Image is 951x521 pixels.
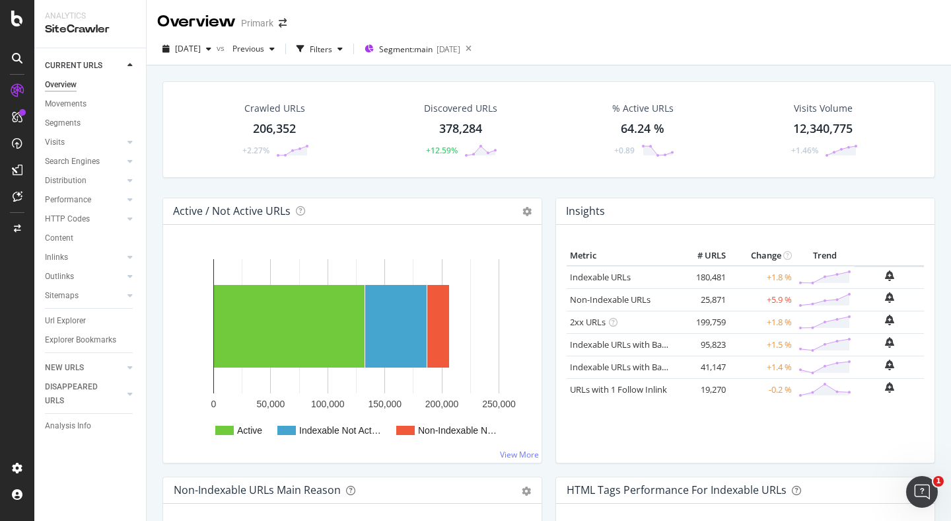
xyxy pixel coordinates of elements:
[676,378,729,401] td: 19,270
[570,383,667,395] a: URLs with 1 Follow Inlink
[173,202,291,220] h4: Active / Not Active URLs
[45,11,135,22] div: Analytics
[729,311,795,333] td: +1.8 %
[45,193,91,207] div: Performance
[45,174,123,188] a: Distribution
[45,116,81,130] div: Segments
[566,202,605,220] h4: Insights
[570,271,631,283] a: Indexable URLs
[359,38,460,60] button: Segment:main[DATE]
[522,487,531,496] div: gear
[906,476,938,508] iframe: Intercom live chat
[45,231,137,245] a: Content
[242,145,269,156] div: +2.27%
[45,136,65,149] div: Visits
[244,102,305,115] div: Crawled URLs
[174,246,531,452] svg: A chart.
[933,476,944,487] span: 1
[157,38,217,60] button: [DATE]
[253,120,296,138] div: 206,352
[45,116,137,130] a: Segments
[424,102,497,115] div: Discovered URLs
[174,483,341,497] div: Non-Indexable URLs Main Reason
[45,193,123,207] a: Performance
[418,425,497,436] text: Non-Indexable N…
[175,43,201,54] span: 2025 Sep. 28th
[612,102,674,115] div: % Active URLs
[45,380,123,408] a: DISAPPEARED URLS
[885,360,894,370] div: bell-plus
[729,356,795,378] td: +1.4 %
[570,294,651,305] a: Non-Indexable URLs
[45,155,123,169] a: Search Engines
[729,266,795,289] td: +1.8 %
[676,356,729,378] td: 41,147
[311,399,345,409] text: 100,000
[567,246,676,266] th: Metric
[45,212,123,226] a: HTTP Codes
[379,44,433,55] span: Segment: main
[45,174,87,188] div: Distribution
[227,43,264,54] span: Previous
[45,155,100,169] div: Search Engines
[45,380,112,408] div: DISAPPEARED URLS
[425,399,459,409] text: 200,000
[676,266,729,289] td: 180,481
[45,314,137,328] a: Url Explorer
[45,251,68,264] div: Inlinks
[45,270,74,284] div: Outlinks
[500,449,539,460] a: View More
[45,59,123,73] a: CURRENT URLS
[729,288,795,311] td: +5.9 %
[45,419,91,433] div: Analysis Info
[237,425,262,436] text: Active
[45,97,137,111] a: Movements
[570,361,714,373] a: Indexable URLs with Bad Description
[299,425,381,436] text: Indexable Not Act…
[45,231,73,245] div: Content
[45,361,123,375] a: NEW URLS
[45,212,90,226] div: HTTP Codes
[885,292,894,303] div: bell-plus
[885,270,894,281] div: bell-plus
[45,136,123,149] a: Visits
[45,78,137,92] a: Overview
[570,339,680,350] a: Indexable URLs with Bad H1
[676,311,729,333] td: 199,759
[45,333,116,347] div: Explorer Bookmarks
[227,38,280,60] button: Previous
[885,315,894,325] div: bell-plus
[482,399,516,409] text: 250,000
[45,251,123,264] a: Inlinks
[45,59,102,73] div: CURRENT URLS
[570,316,606,328] a: 2xx URLs
[885,382,894,393] div: bell-plus
[45,419,137,433] a: Analysis Info
[522,207,532,216] i: Options
[439,120,482,138] div: 378,284
[885,337,894,348] div: bell-plus
[791,145,818,156] div: +1.46%
[368,399,402,409] text: 150,000
[676,246,729,266] th: # URLS
[45,333,137,347] a: Explorer Bookmarks
[45,314,86,328] div: Url Explorer
[437,44,460,55] div: [DATE]
[291,38,348,60] button: Filters
[45,78,77,92] div: Overview
[45,270,123,284] a: Outlinks
[729,378,795,401] td: -0.2 %
[211,399,217,409] text: 0
[217,42,227,54] span: vs
[794,102,853,115] div: Visits Volume
[621,120,664,138] div: 64.24 %
[567,483,787,497] div: HTML Tags Performance for Indexable URLs
[241,17,273,30] div: Primark
[45,361,84,375] div: NEW URLS
[256,399,285,409] text: 50,000
[426,145,458,156] div: +12.59%
[157,11,236,33] div: Overview
[310,44,332,55] div: Filters
[676,288,729,311] td: 25,871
